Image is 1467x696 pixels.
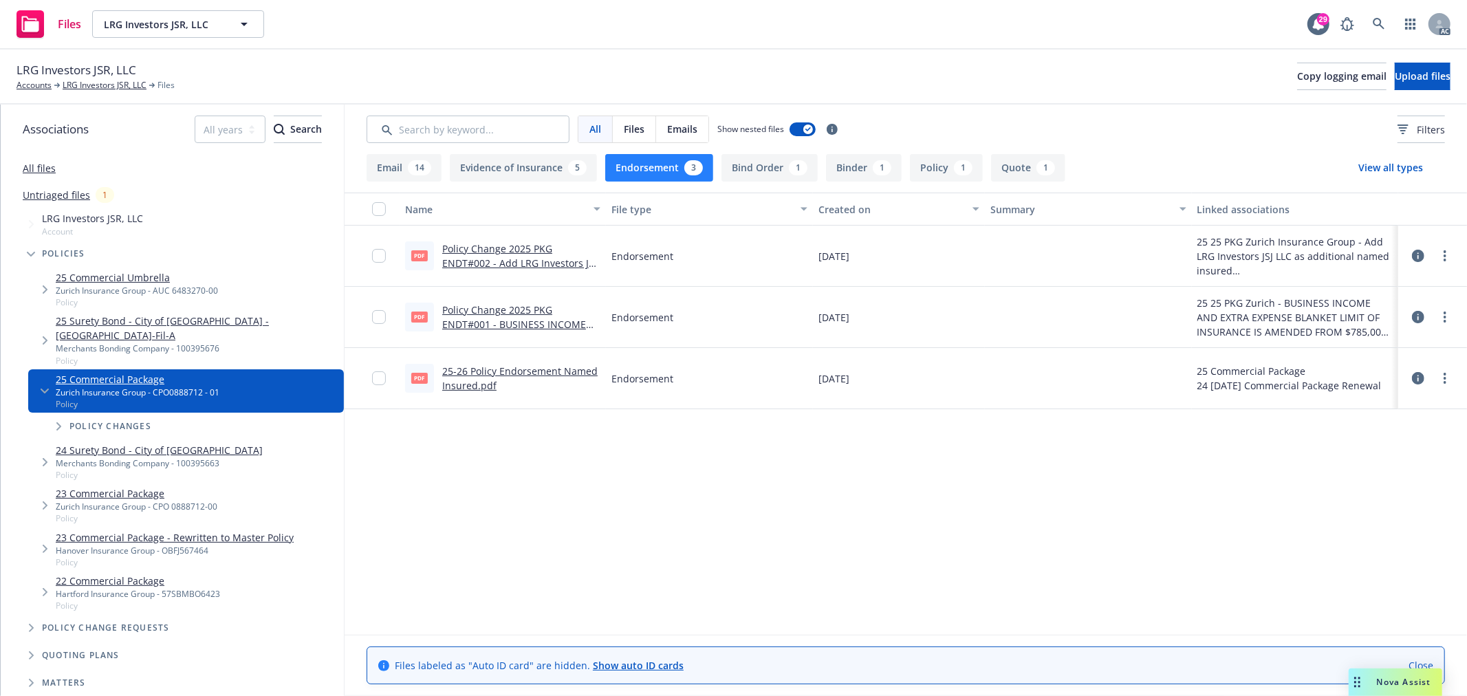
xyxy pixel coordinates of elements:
[1336,154,1445,182] button: View all types
[1192,193,1398,226] button: Linked associations
[56,530,294,545] a: 23 Commercial Package - Rewritten to Master Policy
[42,250,85,258] span: Policies
[667,122,697,136] span: Emails
[1409,658,1433,673] a: Close
[442,365,598,392] a: 25-26 Policy Endorsement Named Insured.pdf
[96,187,114,203] div: 1
[818,202,964,217] div: Created on
[23,120,89,138] span: Associations
[58,19,81,30] span: Files
[1398,122,1445,137] span: Filters
[593,659,684,672] a: Show auto ID cards
[611,310,673,325] span: Endorsement
[1395,69,1450,83] span: Upload files
[611,371,673,386] span: Endorsement
[954,160,972,175] div: 1
[56,588,220,600] div: Hartford Insurance Group - 57SBMBO6423
[1197,235,1393,278] div: 25 25 PKG Zurich Insurance Group - Add LRG Investors JSJ LLC as additional named insured
[56,486,217,501] a: 23 Commercial Package
[450,154,597,182] button: Evidence of Insurance
[56,443,263,457] a: 24 Surety Bond - City of [GEOGRAPHIC_DATA]
[56,545,294,556] div: Hanover Insurance Group - OBFJ567464
[1297,63,1387,90] button: Copy logging email
[1349,668,1442,696] button: Nova Assist
[157,79,175,91] span: Files
[395,658,684,673] span: Files labeled as "Auto ID card" are hidden.
[624,122,644,136] span: Files
[1437,370,1453,387] a: more
[818,371,849,386] span: [DATE]
[1417,122,1445,137] span: Filters
[611,249,673,263] span: Endorsement
[367,154,442,182] button: Email
[274,116,322,142] div: Search
[1317,13,1329,25] div: 29
[1349,668,1366,696] div: Drag to move
[56,469,263,481] span: Policy
[372,310,386,324] input: Toggle Row Selected
[1395,63,1450,90] button: Upload files
[56,270,218,285] a: 25 Commercial Umbrella
[56,314,338,342] a: 25 Surety Bond - City of [GEOGRAPHIC_DATA] - [GEOGRAPHIC_DATA]-Fil-A
[1437,248,1453,264] a: more
[56,342,338,354] div: Merchants Bonding Company - 100395676
[568,160,587,175] div: 5
[56,398,219,410] span: Policy
[405,202,585,217] div: Name
[56,600,220,611] span: Policy
[1377,676,1431,688] span: Nova Assist
[611,202,792,217] div: File type
[23,188,90,202] a: Untriaged files
[873,160,891,175] div: 1
[1197,202,1393,217] div: Linked associations
[818,249,849,263] span: [DATE]
[826,154,902,182] button: Binder
[42,226,143,237] span: Account
[42,651,120,660] span: Quoting plans
[42,679,85,687] span: Matters
[56,556,294,568] span: Policy
[985,193,1191,226] button: Summary
[1197,296,1393,339] div: 25 25 PKG Zurich - BUSINESS INCOME AND EXTRA EXPENSE BLANKET LIMIT OF INSURANCE IS AMENDED FROM $...
[56,285,218,296] div: Zurich Insurance Group - AUC 6483270-00
[1398,116,1445,143] button: Filters
[910,154,983,182] button: Policy
[69,422,151,431] span: Policy changes
[56,501,217,512] div: Zurich Insurance Group - CPO 0888712-00
[990,202,1171,217] div: Summary
[56,574,220,588] a: 22 Commercial Package
[408,160,431,175] div: 14
[42,624,169,632] span: Policy change requests
[92,10,264,38] button: LRG Investors JSR, LLC
[1437,309,1453,325] a: more
[1197,378,1382,393] div: 24 [DATE] Commercial Package Renewal
[1297,69,1387,83] span: Copy logging email
[411,312,428,322] span: pdf
[367,116,569,143] input: Search by keyword...
[717,123,784,135] span: Show nested files
[56,457,263,469] div: Merchants Bonding Company - 100395663
[1397,10,1424,38] a: Switch app
[274,116,322,143] button: SearchSearch
[442,242,597,298] a: Policy Change 2025 PKG ENDT#002 - Add LRG Investors JSJ LLC as additional named insured .pdf
[721,154,818,182] button: Bind Order
[442,303,600,374] a: Policy Change 2025 PKG ENDT#001 - BUSINESS INCOME AND EXTRA EXPENSE BLANKET LIMIT OF INSURANCE IS...
[42,211,143,226] span: LRG Investors JSR, LLC
[11,5,87,43] a: Files
[684,160,703,175] div: 3
[274,124,285,135] svg: Search
[813,193,985,226] button: Created on
[1197,364,1382,378] div: 25 Commercial Package
[372,371,386,385] input: Toggle Row Selected
[56,296,218,308] span: Policy
[56,512,217,524] span: Policy
[411,373,428,383] span: pdf
[17,79,52,91] a: Accounts
[818,310,849,325] span: [DATE]
[1334,10,1361,38] a: Report a Bug
[104,17,223,32] span: LRG Investors JSR, LLC
[63,79,146,91] a: LRG Investors JSR, LLC
[589,122,601,136] span: All
[23,162,56,175] a: All files
[56,372,219,387] a: 25 Commercial Package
